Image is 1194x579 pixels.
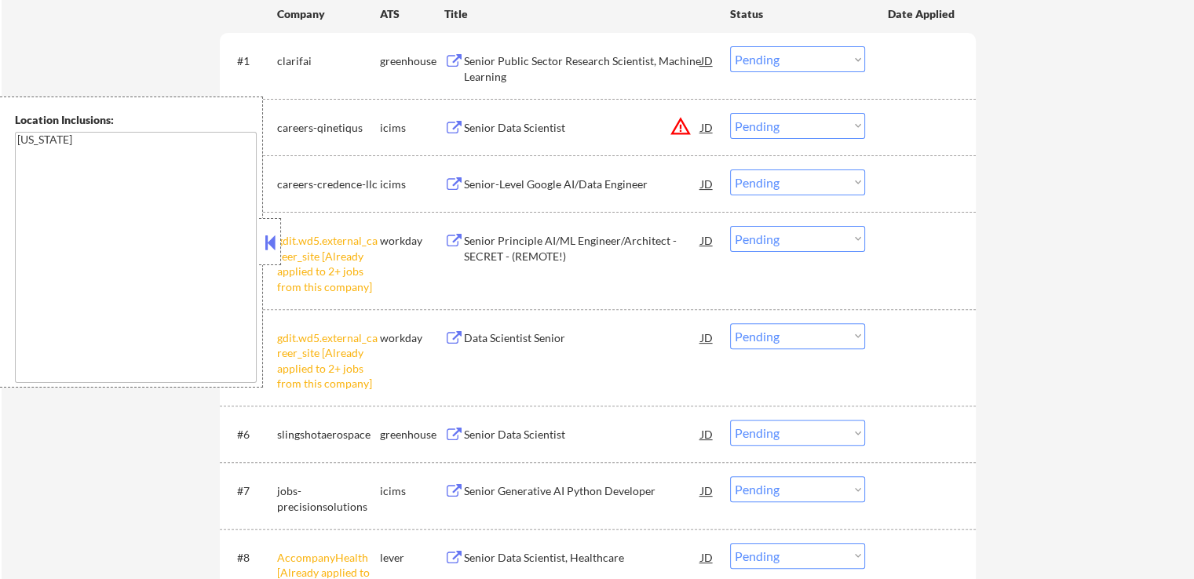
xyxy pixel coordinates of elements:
[277,330,380,391] div: gdit.wd5.external_career_site [Already applied to 2+ jobs from this company]
[380,483,444,499] div: icims
[464,177,701,192] div: Senior-Level Google AI/Data Engineer
[380,53,444,69] div: greenhouse
[237,53,265,69] div: #1
[464,233,701,264] div: Senior Principle AI/ML Engineer/Architect - SECRET - (REMOTE!)
[464,550,701,566] div: Senior Data Scientist, Healthcare
[699,323,715,351] div: JD
[464,53,701,84] div: Senior Public Sector Research Scientist, Machine Learning
[699,226,715,254] div: JD
[237,427,265,442] div: #6
[277,53,380,69] div: clarifai
[699,46,715,75] div: JD
[464,483,701,499] div: Senior Generative AI Python Developer
[444,6,715,22] div: Title
[277,233,380,294] div: gdit.wd5.external_career_site [Already applied to 2+ jobs from this company]
[699,543,715,571] div: JD
[670,115,692,137] button: warning_amber
[380,120,444,136] div: icims
[464,120,701,136] div: Senior Data Scientist
[277,177,380,192] div: careers-credence-llc
[699,420,715,448] div: JD
[277,483,380,514] div: jobs-precisionsolutions
[464,330,701,346] div: Data Scientist Senior
[699,169,715,198] div: JD
[380,330,444,346] div: workday
[237,550,265,566] div: #8
[380,177,444,192] div: icims
[380,233,444,249] div: workday
[464,427,701,442] div: Senior Data Scientist
[699,476,715,504] div: JD
[277,427,380,442] div: slingshotaerospace
[380,550,444,566] div: lever
[277,6,380,22] div: Company
[699,113,715,141] div: JD
[15,112,257,128] div: Location Inclusions:
[380,427,444,442] div: greenhouse
[277,120,380,136] div: careers-qinetiqus
[888,6,957,22] div: Date Applied
[380,6,444,22] div: ATS
[237,483,265,499] div: #7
